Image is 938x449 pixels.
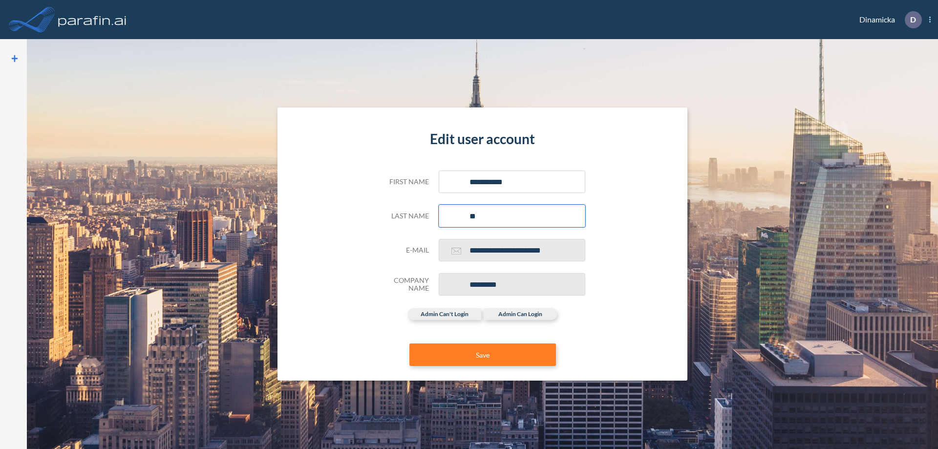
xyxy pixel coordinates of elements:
[408,308,481,320] label: admin can't login
[380,212,429,220] h5: Last name
[380,246,429,255] h5: E-mail
[380,277,429,293] h5: Company Name
[484,308,557,320] label: admin can login
[845,11,931,28] div: Dinamicka
[380,178,429,186] h5: First name
[56,10,128,29] img: logo
[409,343,556,366] button: Save
[380,131,585,148] h4: Edit user account
[910,15,916,24] p: D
